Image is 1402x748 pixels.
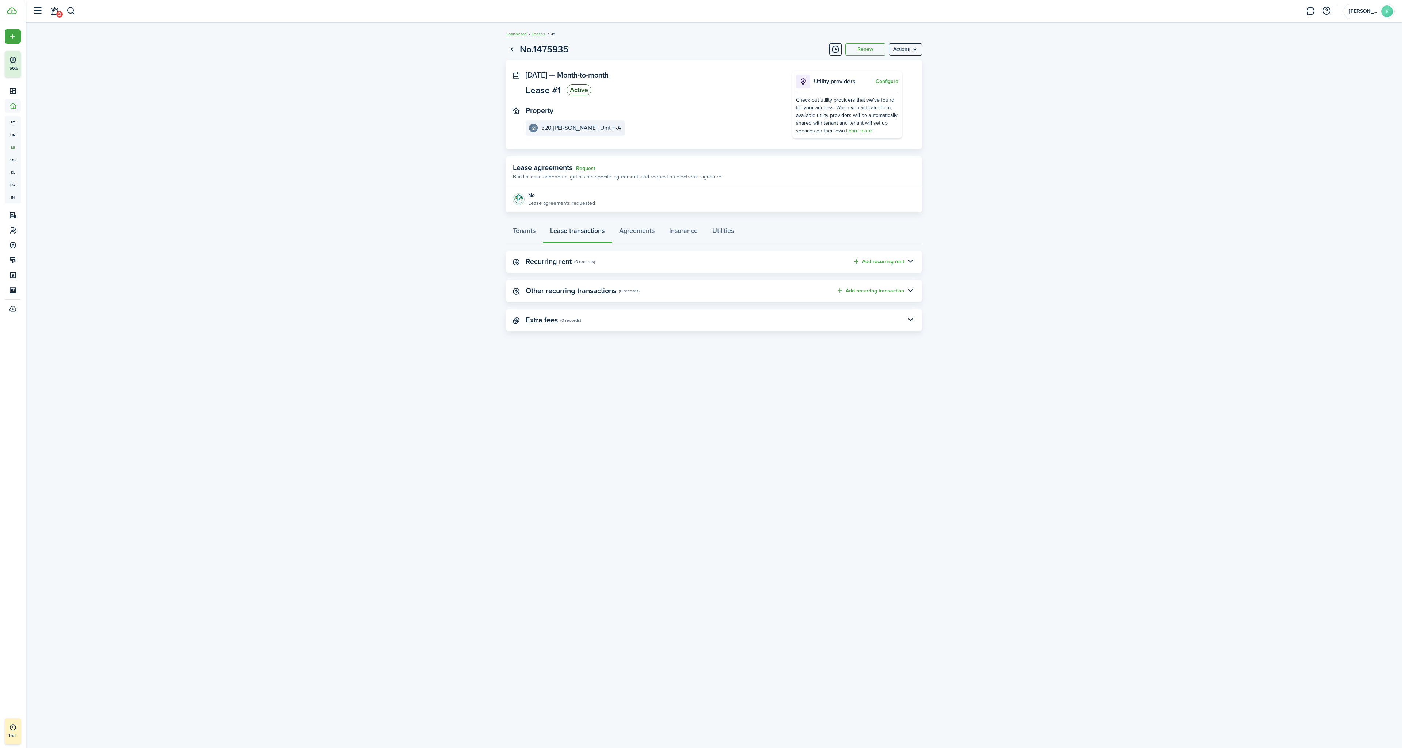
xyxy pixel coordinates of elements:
[876,79,898,84] button: Configure
[31,4,45,18] button: Open sidebar
[9,65,18,72] p: 50%
[845,43,885,56] button: Renew
[846,127,872,135] a: Learn more
[532,31,545,37] a: Leases
[619,288,640,294] panel-main-subtitle: (0 records)
[526,86,561,95] span: Lease #1
[576,166,595,171] a: Request
[8,732,38,739] p: Trial
[1320,5,1333,17] button: Open resource center
[904,256,917,268] button: Toggle accordion
[705,222,741,243] a: Utilities
[526,106,553,115] panel-main-title: Property
[889,43,922,56] button: Open menu
[506,31,527,37] a: Dashboard
[551,31,556,37] span: #1
[853,257,904,266] button: Add recurring rent
[836,287,904,295] button: Add recurring transaction
[520,42,568,56] h1: No.1475935
[5,51,65,77] button: 50%
[66,5,76,17] button: Search
[528,192,595,199] div: No
[796,96,898,135] div: Check out utility providers that we've found for your address. When you activate them, available ...
[904,285,917,297] button: Toggle accordion
[5,154,21,166] a: oc
[1349,9,1378,14] span: Ryan
[5,129,21,141] a: un
[829,43,842,56] button: Timeline
[889,43,922,56] menu-btn: Actions
[513,173,723,181] p: Build a lease addendum, get a state-specific agreement, and request an electronic signature.
[662,222,705,243] a: Insurance
[567,84,591,95] status: Active
[5,191,21,203] a: in
[541,125,621,131] e-details-info-title: 320 [PERSON_NAME], Unit F-A
[506,43,518,56] a: Go back
[513,162,572,173] span: Lease agreements
[47,2,61,20] a: Notifications
[5,166,21,178] a: kl
[528,199,595,207] p: Lease agreements requested
[557,69,609,80] span: Month-to-month
[5,29,21,44] button: Open menu
[814,77,874,86] p: Utility providers
[612,222,662,243] a: Agreements
[7,7,17,14] img: TenantCloud
[5,178,21,191] a: eq
[56,11,63,18] span: 2
[5,116,21,129] a: pt
[1381,5,1393,17] avatar-text: R
[526,69,547,80] span: [DATE]
[5,718,21,744] a: Trial
[904,314,917,326] button: Toggle accordion
[560,317,581,324] panel-main-subtitle: (0 records)
[526,287,616,295] panel-main-title: Other recurring transactions
[506,222,543,243] a: Tenants
[5,141,21,154] a: ls
[1303,2,1317,20] a: Messaging
[526,316,558,324] panel-main-title: Extra fees
[526,257,572,266] panel-main-title: Recurring rent
[549,69,555,80] span: —
[574,258,595,265] panel-main-subtitle: (0 records)
[513,193,525,205] img: Agreement e-sign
